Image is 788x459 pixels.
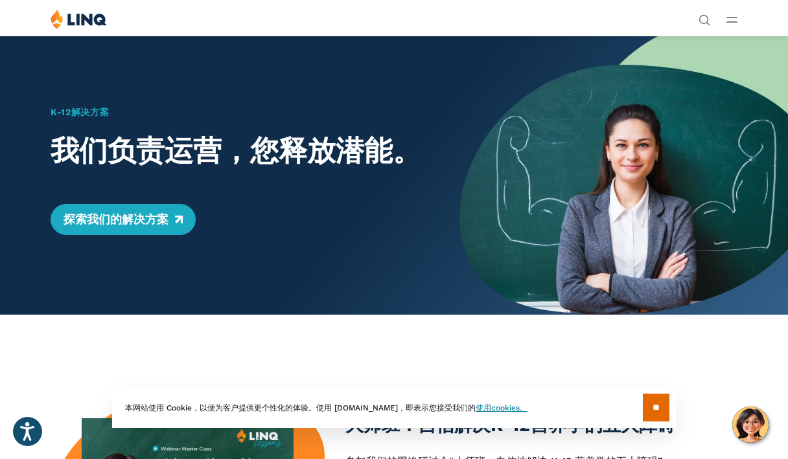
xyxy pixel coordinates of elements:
img: LINQ | K-12 软件 [51,9,107,29]
font: 本网站使用 Cookie，以便为客户提供更个性化的体验。使用 [DOMAIN_NAME]，即表示您接受我们的 [125,403,476,412]
font: 探索我们的解决方案 [64,212,168,226]
nav: 实用导航 [699,9,710,25]
img: 主页横幅 [459,36,788,315]
a: 探索我们的解决方案 [51,204,196,235]
button: 打开主菜单 [726,12,737,27]
button: 打开搜索栏 [699,13,710,25]
font: 使用cookies。 [476,403,527,412]
font: K-12解决方案 [51,107,110,117]
button: Hello, have a question? Let’s chat. [732,407,769,443]
a: 使用cookies。 [476,402,527,414]
font: 我们负责运营，您释放潜能。 [51,134,421,168]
